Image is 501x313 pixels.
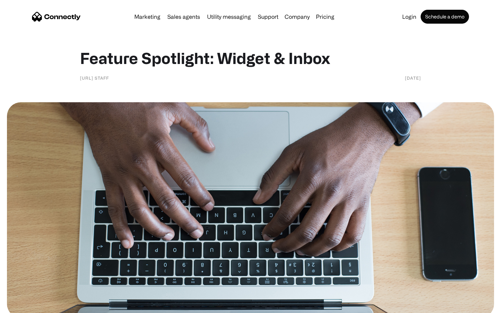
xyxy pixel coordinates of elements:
h1: Feature Spotlight: Widget & Inbox [80,49,421,67]
a: Schedule a demo [421,10,469,24]
a: Utility messaging [204,14,254,19]
div: Company [285,12,310,22]
a: Support [255,14,281,19]
a: Marketing [132,14,163,19]
ul: Language list [14,301,42,311]
aside: Language selected: English [7,301,42,311]
a: Login [399,14,419,19]
a: home [32,11,81,22]
div: [URL] staff [80,74,109,81]
div: [DATE] [405,74,421,81]
a: Sales agents [165,14,203,19]
a: Pricing [313,14,337,19]
div: Company [283,12,312,22]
